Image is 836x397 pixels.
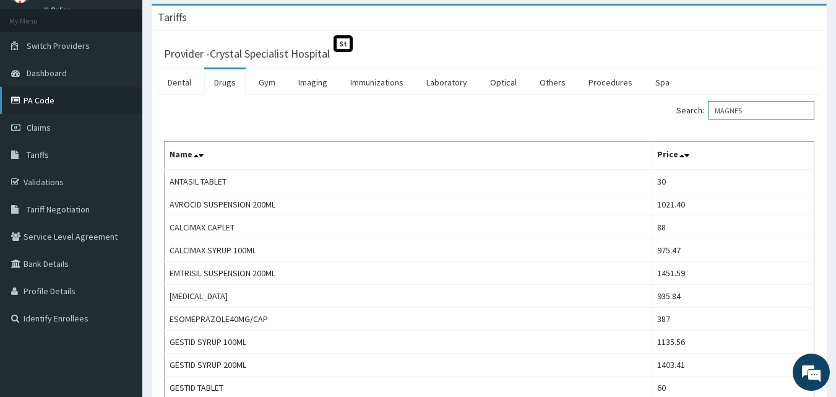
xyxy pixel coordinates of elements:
[165,216,652,239] td: CALCIMAX CAPLET
[203,6,233,36] div: Minimize live chat window
[43,6,73,14] a: Online
[165,170,652,193] td: ANTASIL TABLET
[158,12,187,23] h3: Tariffs
[480,69,527,95] a: Optical
[27,68,67,79] span: Dashboard
[530,69,575,95] a: Others
[27,122,51,133] span: Claims
[165,354,652,377] td: GESTID SYRUP 200ML
[652,285,814,308] td: 935.84
[165,193,652,216] td: AVROCID SUSPENSION 200ML
[165,285,652,308] td: [MEDICAL_DATA]
[64,69,208,85] div: Chat with us now
[652,216,814,239] td: 88
[652,193,814,216] td: 1021.40
[23,62,50,93] img: d_794563401_company_1708531726252_794563401
[288,69,337,95] a: Imaging
[340,69,413,95] a: Immunizations
[165,239,652,262] td: CALCIMAX SYRUP 100ML
[6,265,236,308] textarea: Type your message and hit 'Enter'
[72,120,171,245] span: We're online!
[158,69,201,95] a: Dental
[165,262,652,285] td: EMTRISIL SUSPENSION 200ML
[27,40,90,51] span: Switch Providers
[579,69,642,95] a: Procedures
[334,35,353,52] span: St
[652,142,814,170] th: Price
[652,170,814,193] td: 30
[165,308,652,331] td: ESOMEPRAZOLE40MG/CAP
[416,69,477,95] a: Laboratory
[676,101,814,120] label: Search:
[27,149,49,160] span: Tariffs
[652,262,814,285] td: 1451.59
[708,101,814,120] input: Search:
[164,48,330,59] h3: Provider - Crystal Specialist Hospital
[652,354,814,377] td: 1403.41
[645,69,679,95] a: Spa
[204,69,246,95] a: Drugs
[165,331,652,354] td: GESTID SYRUP 100ML
[165,142,652,170] th: Name
[27,204,90,215] span: Tariff Negotiation
[652,331,814,354] td: 1135.56
[249,69,285,95] a: Gym
[652,239,814,262] td: 975.47
[652,308,814,331] td: 387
